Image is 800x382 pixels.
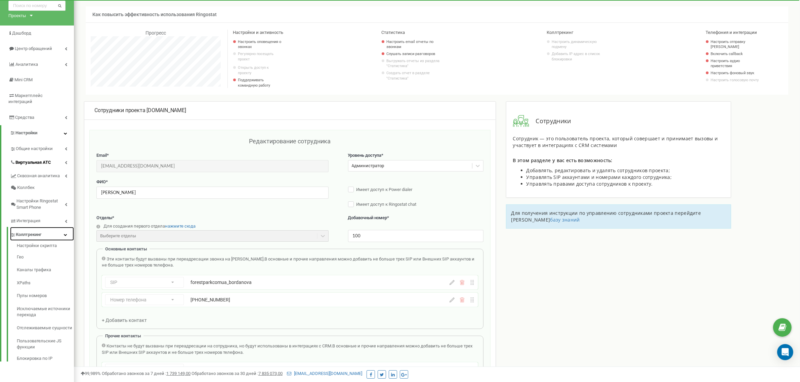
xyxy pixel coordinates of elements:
span: Коллтрекинг [16,232,41,238]
span: Управлять SIP аккаунтами и номерами каждого сотрудника; [527,174,672,180]
u: 7 835 073,00 [258,371,283,376]
a: Настроить оповещения о звонках [238,39,283,50]
a: Создать отчет в разделе "Статистика" [386,70,443,81]
span: В этом разделе у вас есть возможность: [513,157,613,163]
a: Настроить фоновый звук [711,70,759,76]
a: Интеграция [10,213,74,227]
span: Обработано звонков за 7 дней : [102,371,191,376]
a: Коллбек [10,182,74,194]
u: 1 739 149,00 [166,371,191,376]
span: Настройки [15,130,37,135]
span: Для создания первого отдела [103,224,165,229]
span: Прочие контакты [105,333,141,338]
span: Эти контакты будут вызваны при переадресации звонка на [PERSON_NAME]. [107,256,264,261]
a: Слушать записи разговоров [386,51,443,57]
a: Настройки [1,125,74,141]
a: Отслеживаемые сущности [17,322,74,335]
a: Настроить отправку [PERSON_NAME] [711,39,759,50]
p: Регулярно посещать проект [238,51,283,62]
a: Настройки скрипта [17,243,74,251]
span: Email [96,153,107,158]
span: Mini CRM [14,77,33,82]
span: Интеграция [16,218,40,224]
span: Сотрудники проекта [94,107,145,113]
div: [PHONE_NUMBER] [191,296,379,303]
a: Исключаемые источники перехода [17,302,74,322]
a: Добавить IP адрес в список блокировки [552,51,604,62]
span: Общие настройки [16,146,53,152]
a: Пулы номеров [17,289,74,302]
span: ФИО [96,179,106,184]
a: XPaths [17,277,74,290]
span: Уровень доступа [348,153,382,158]
a: Настройки Ringostat Smart Phone [10,193,74,213]
span: Добавлять, редактировать и удалять сотрудников проекта; [527,167,670,174]
span: Коллтрекинг [547,30,573,35]
a: Каналы трафика [17,264,74,277]
span: В основные и прочие направления можно добавить не больше трех SIP или Внешних SIP аккаунтов и не ... [102,343,472,355]
span: В основные и прочие направления можно добавить не больше трех SIP или Внешних SIP аккаунтов и не ... [102,256,474,268]
a: Открыть доступ к проекту [238,65,283,76]
div: Администратор [352,163,384,169]
a: Выгружать отчеты из раздела "Статистика" [386,58,443,69]
span: Дашборд [12,31,31,36]
span: Редактирование сотрудника [249,138,331,145]
a: Настроить голосовую почту [711,78,759,83]
span: Сотрудник — это пользователь проекта, который совершает и принимает вызовы и участвует в интеграц... [513,135,718,148]
div: forestparkcomua_bordanova [191,279,379,286]
a: Включить callback [711,51,759,57]
a: Блокировка по IP [17,354,74,362]
a: Настроить аудио приветствия [711,58,759,69]
input: Поиск по номеру [8,1,66,11]
span: Виртуальная АТС [15,159,51,166]
a: Настроить email отчеты по звонкам [386,39,443,50]
p: Поддерживать командную работу [238,78,283,88]
span: Имеет доступ к Power dialer [356,187,412,192]
span: Добавочный номер [348,215,387,220]
span: Контакты не будут вызваны при переадресации на сотрудника, но будут использованы в интеграциях с ... [107,343,332,348]
a: Настроить динамическую подмену [552,39,604,50]
div: Проекты [8,12,26,19]
span: Как повысить эффективность использования Ringostat [92,12,217,17]
span: Коллбек [17,185,35,191]
span: Настройки Ringostat Smart Phone [16,198,65,210]
input: Введите ФИО [96,187,329,198]
span: Средства [15,115,34,120]
span: Имеет доступ к Ringostat chat [356,202,416,207]
a: Пользовательские JS функции [17,335,74,354]
span: 99,989% [81,371,101,376]
a: нажмите сюда [165,224,196,229]
span: Сотрудники [529,117,571,126]
span: Управлять правами доступа сотрудников к проекту. [527,181,653,187]
a: Общие настройки [10,141,74,155]
a: Виртуальная АТС [10,155,74,169]
div: SIPforestparkcomua_bordanova [102,275,478,289]
span: Маркетплейс интеграций [8,93,43,104]
div: Номер телефона[PHONE_NUMBER] [102,362,478,376]
div: Номер телефона[PHONE_NUMBER] [102,293,478,307]
div: [DOMAIN_NAME] [94,107,486,114]
a: Гео [17,251,74,264]
span: Настройки и активность [233,30,283,35]
div: Open Intercom Messenger [777,344,793,360]
span: Прогресс [145,30,166,36]
span: Центр обращений [15,46,52,51]
span: Телефония и интеграции [706,30,757,35]
span: Для получения инструкции по управлению сотрудниками проекта перейдите [PERSON_NAME] [511,210,701,223]
a: базу знаний [550,217,580,223]
span: Аналитика [15,62,38,67]
a: [EMAIL_ADDRESS][DOMAIN_NAME] [287,371,362,376]
span: Отделы [96,215,112,220]
span: + Добавить контакт [102,318,147,323]
a: Коллтрекинг [10,227,74,241]
input: Введите Email [96,160,329,172]
span: Обработано звонков за 30 дней : [192,371,283,376]
div: [PHONE_NUMBER] [191,366,379,373]
a: Сквозная аналитика [10,168,74,182]
input: Укажите добавочный номер [348,230,483,242]
span: Статистика [381,30,405,35]
span: Сквозная аналитика [17,173,60,179]
span: Основные контакты [105,246,147,251]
